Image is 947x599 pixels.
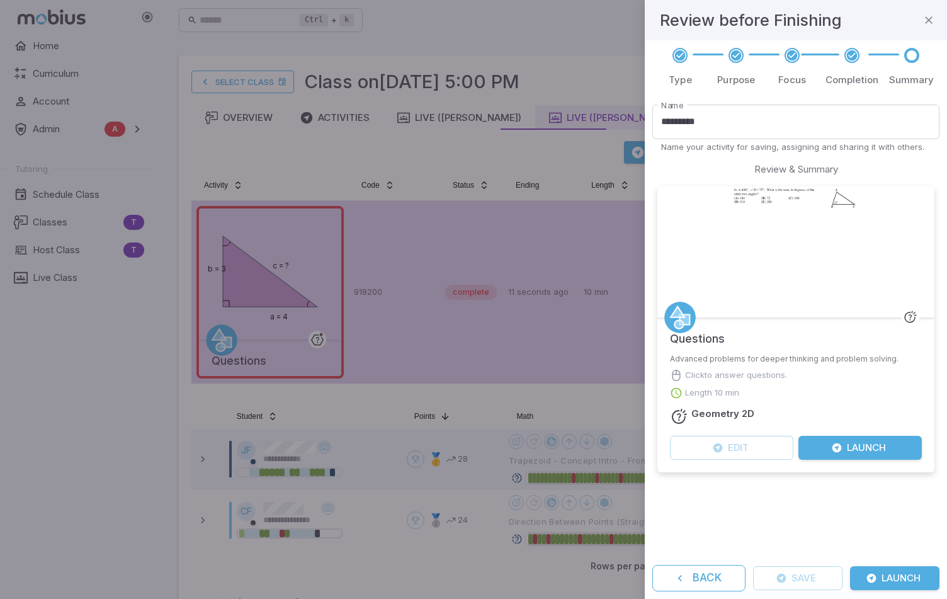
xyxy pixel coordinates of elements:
a: Geometry 2D [664,302,696,333]
button: Launch [798,436,922,460]
label: Name [661,100,684,111]
p: Click to answer questions. [685,369,787,382]
p: Advanced problems for deeper thinking and problem solving. [670,354,922,364]
button: Launch [850,566,939,590]
h6: Geometry 2D [691,407,754,421]
p: Name your activity for saving, assigning and sharing it with others. [661,141,931,152]
span: Review & Summary [751,163,841,176]
button: Back [652,565,746,591]
p: Completion [825,73,879,87]
p: Summary [889,73,934,87]
p: Focus [778,73,806,87]
p: Purpose [717,73,755,87]
p: Length 10 min [685,387,739,399]
h5: Questions [670,317,725,348]
p: Type [669,73,692,87]
h4: Review before Finishing [660,8,842,33]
